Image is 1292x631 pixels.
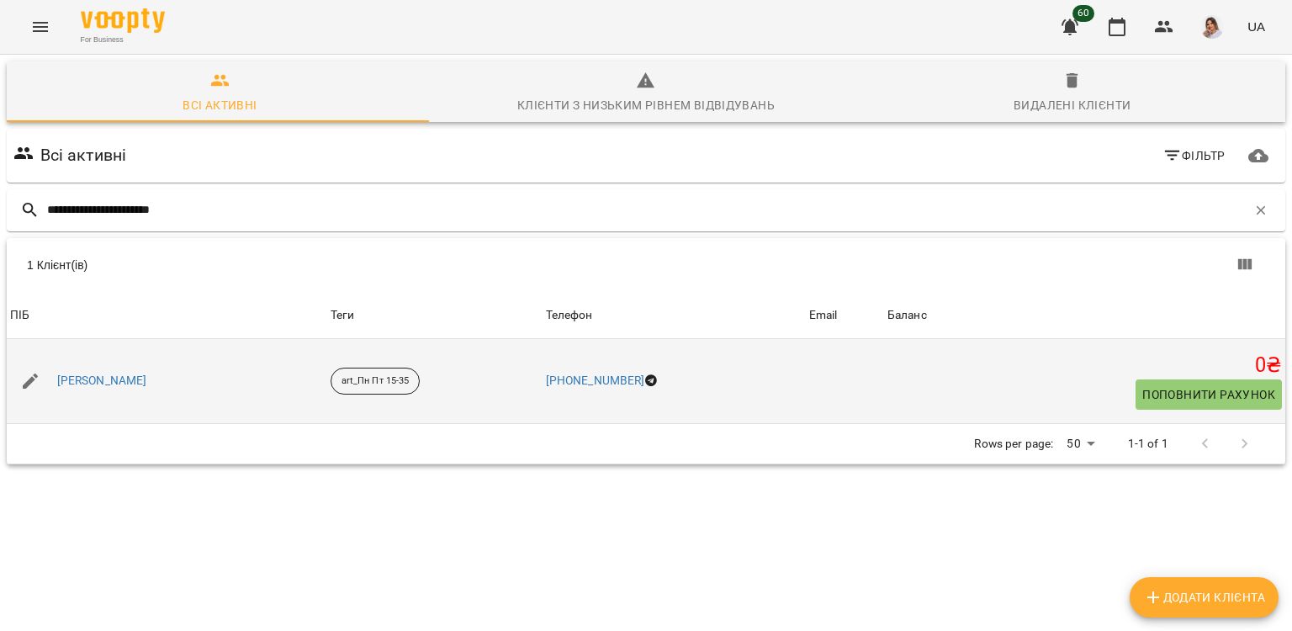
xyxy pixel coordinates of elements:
[20,7,61,47] button: Menu
[81,34,165,45] span: For Business
[40,142,127,168] h6: Всі активні
[10,305,29,326] div: Sort
[10,305,29,326] div: ПІБ
[546,374,645,387] a: [PHONE_NUMBER]
[331,305,539,326] div: Теги
[974,436,1053,453] p: Rows per page:
[1241,11,1272,42] button: UA
[887,305,927,326] div: Баланс
[1130,577,1279,618] button: Додати клієнта
[1247,18,1265,35] span: UA
[1143,587,1265,607] span: Додати клієнта
[1156,141,1232,171] button: Фільтр
[1014,95,1130,115] div: Видалені клієнти
[517,95,775,115] div: Клієнти з низьким рівнем відвідувань
[1128,436,1168,453] p: 1-1 of 1
[887,353,1282,379] h5: 0 ₴
[809,305,838,326] div: Sort
[1162,146,1226,166] span: Фільтр
[1060,432,1100,456] div: 50
[1072,5,1094,22] span: 60
[1142,384,1275,405] span: Поповнити рахунок
[1225,245,1265,285] button: Показати колонки
[546,305,593,326] div: Телефон
[809,305,881,326] span: Email
[10,305,324,326] span: ПІБ
[1136,379,1282,410] button: Поповнити рахунок
[27,257,656,273] div: 1 Клієнт(ів)
[81,8,165,33] img: Voopty Logo
[887,305,927,326] div: Sort
[57,373,147,390] a: [PERSON_NAME]
[1200,15,1224,39] img: d332a1c3318355be326c790ed3ba89f4.jpg
[887,305,1282,326] span: Баланс
[183,95,257,115] div: Всі активні
[809,305,838,326] div: Email
[342,374,410,389] p: art_Пн Пт 15-35
[7,238,1285,292] div: Table Toolbar
[546,305,802,326] span: Телефон
[546,305,593,326] div: Sort
[331,368,421,395] div: art_Пн Пт 15-35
